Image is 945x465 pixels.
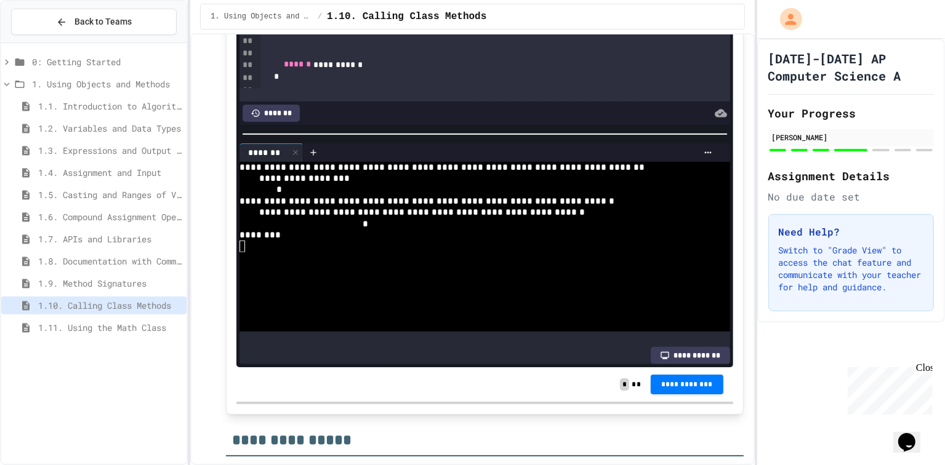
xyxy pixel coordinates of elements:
[779,225,923,239] h3: Need Help?
[772,132,930,143] div: [PERSON_NAME]
[893,416,933,453] iframe: chat widget
[38,100,182,113] span: 1.1. Introduction to Algorithms, Programming, and Compilers
[38,188,182,201] span: 1.5. Casting and Ranges of Values
[768,167,934,185] h2: Assignment Details
[11,9,177,35] button: Back to Teams
[779,244,923,293] p: Switch to "Grade View" to access the chat feature and communicate with your teacher for help and ...
[38,210,182,223] span: 1.6. Compound Assignment Operators
[768,50,934,84] h1: [DATE]-[DATE] AP Computer Science A
[211,12,313,22] span: 1. Using Objects and Methods
[38,277,182,290] span: 1.9. Method Signatures
[32,55,182,68] span: 0: Getting Started
[327,9,486,24] span: 1.10. Calling Class Methods
[38,122,182,135] span: 1.2. Variables and Data Types
[38,299,182,312] span: 1.10. Calling Class Methods
[38,255,182,268] span: 1.8. Documentation with Comments and Preconditions
[38,321,182,334] span: 1.11. Using the Math Class
[38,166,182,179] span: 1.4. Assignment and Input
[843,362,933,415] iframe: chat widget
[38,232,182,245] span: 1.7. APIs and Libraries
[32,77,182,90] span: 1. Using Objects and Methods
[768,189,934,204] div: No due date set
[5,5,85,78] div: Chat with us now!Close
[38,144,182,157] span: 1.3. Expressions and Output [New]
[768,105,934,122] h2: Your Progress
[318,12,322,22] span: /
[767,5,805,33] div: My Account
[74,15,132,28] span: Back to Teams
